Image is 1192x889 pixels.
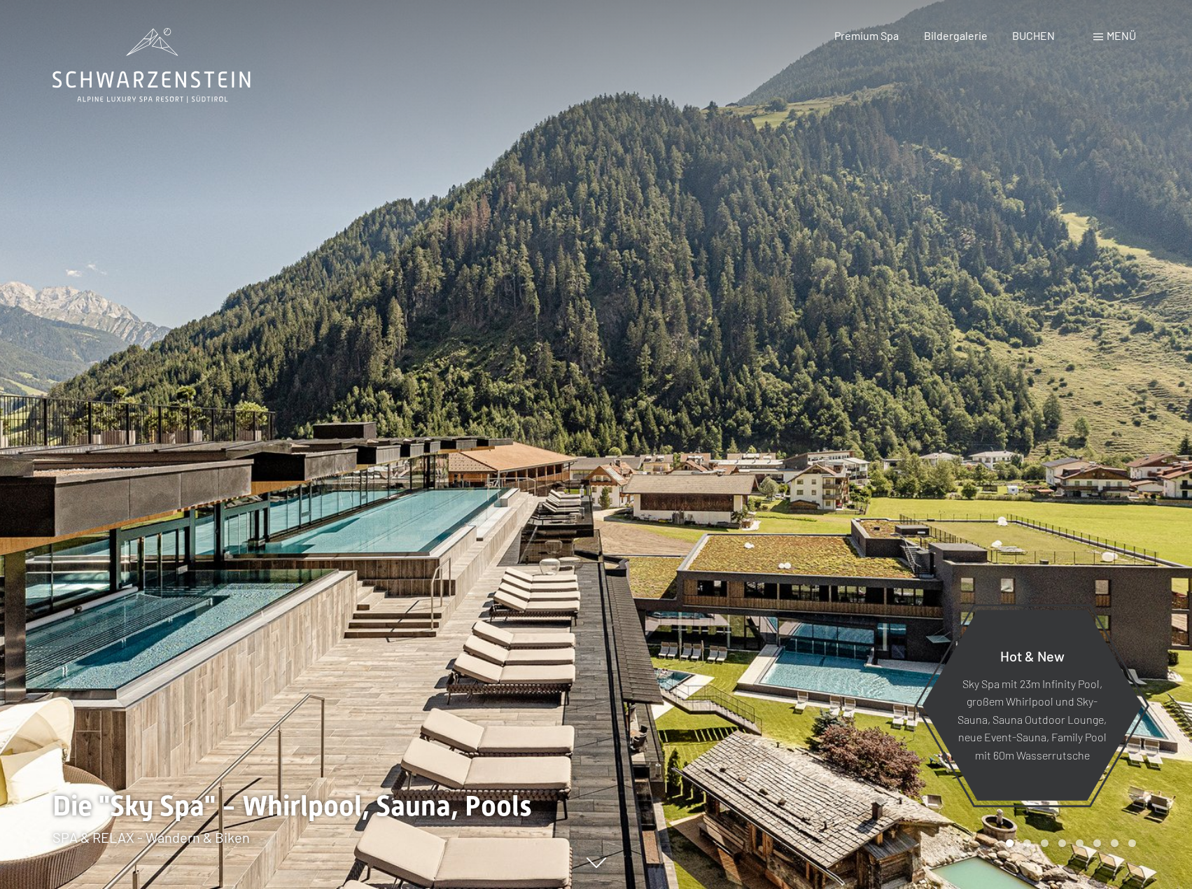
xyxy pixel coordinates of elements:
[1107,29,1136,42] span: Menü
[1000,647,1065,664] span: Hot & New
[1023,839,1031,847] div: Carousel Page 2
[1111,839,1119,847] div: Carousel Page 7
[921,609,1143,801] a: Hot & New Sky Spa mit 23m Infinity Pool, großem Whirlpool und Sky-Sauna, Sauna Outdoor Lounge, ne...
[1076,839,1084,847] div: Carousel Page 5
[1012,29,1055,42] a: BUCHEN
[834,29,899,42] a: Premium Spa
[956,674,1108,764] p: Sky Spa mit 23m Infinity Pool, großem Whirlpool und Sky-Sauna, Sauna Outdoor Lounge, neue Event-S...
[1041,839,1049,847] div: Carousel Page 3
[924,29,988,42] a: Bildergalerie
[1128,839,1136,847] div: Carousel Page 8
[1093,839,1101,847] div: Carousel Page 6
[1001,839,1136,847] div: Carousel Pagination
[1006,839,1014,847] div: Carousel Page 1 (Current Slide)
[1058,839,1066,847] div: Carousel Page 4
